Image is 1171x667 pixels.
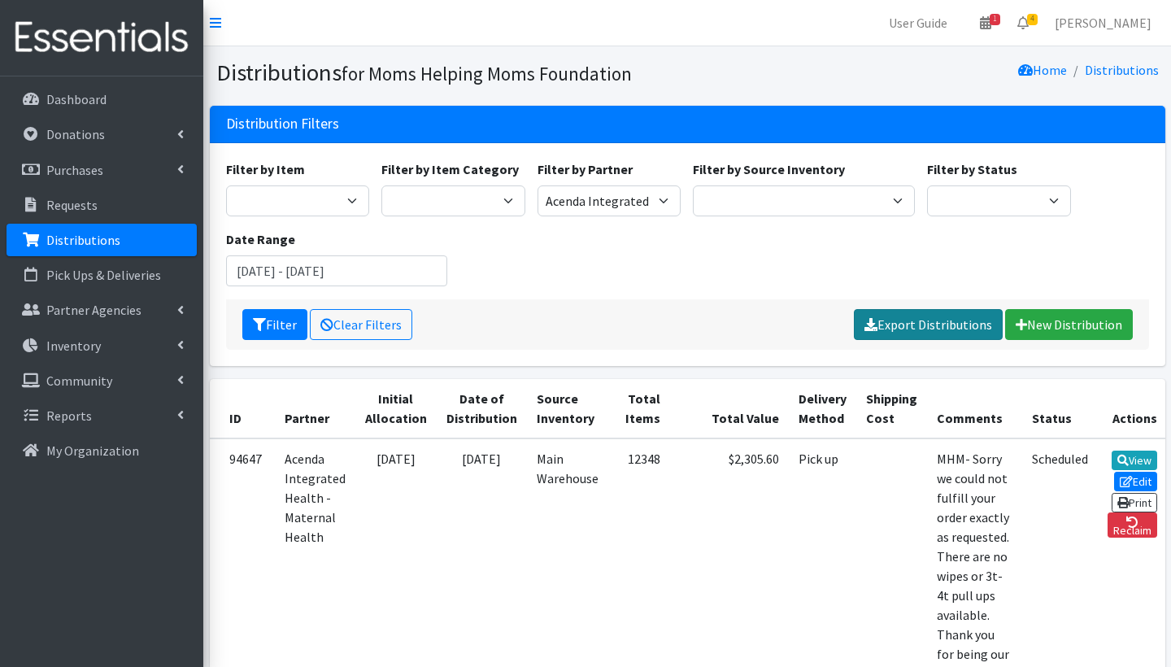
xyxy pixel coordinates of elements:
p: Partner Agencies [46,302,141,318]
th: Total Value [670,379,789,438]
a: Partner Agencies [7,294,197,326]
th: Comments [927,379,1022,438]
a: Donations [7,118,197,150]
h1: Distributions [216,59,681,87]
th: Delivery Method [789,379,856,438]
p: Distributions [46,232,120,248]
p: Inventory [46,338,101,354]
p: Reports [46,408,92,424]
a: New Distribution [1005,309,1133,340]
input: January 1, 2011 - December 31, 2011 [226,255,448,286]
a: Purchases [7,154,197,186]
h3: Distribution Filters [226,116,339,133]
th: Initial Allocation [355,379,437,438]
label: Filter by Item [226,159,305,179]
a: Export Distributions [854,309,1003,340]
a: My Organization [7,434,197,467]
label: Date Range [226,229,295,249]
label: Filter by Status [927,159,1017,179]
th: Partner [275,379,355,438]
a: Distributions [1085,62,1159,78]
a: View [1112,451,1158,470]
th: Date of Distribution [437,379,527,438]
p: Dashboard [46,91,107,107]
a: Inventory [7,329,197,362]
label: Filter by Source Inventory [693,159,845,179]
th: ID [210,379,275,438]
a: Distributions [7,224,197,256]
span: 4 [1027,14,1038,25]
p: Community [46,373,112,389]
p: Purchases [46,162,103,178]
p: Pick Ups & Deliveries [46,267,161,283]
label: Filter by Item Category [381,159,519,179]
a: Edit [1114,472,1158,491]
a: Reports [7,399,197,432]
a: Clear Filters [310,309,412,340]
img: HumanEssentials [7,11,197,65]
a: 1 [967,7,1004,39]
a: Print [1112,493,1158,512]
th: Source Inventory [527,379,608,438]
a: Pick Ups & Deliveries [7,259,197,291]
p: Requests [46,197,98,213]
th: Status [1022,379,1098,438]
span: 1 [990,14,1000,25]
a: User Guide [876,7,960,39]
small: for Moms Helping Moms Foundation [342,62,632,85]
label: Filter by Partner [538,159,633,179]
p: Donations [46,126,105,142]
a: 4 [1004,7,1042,39]
th: Shipping Cost [856,379,927,438]
a: Reclaim [1108,512,1158,538]
a: Community [7,364,197,397]
a: Home [1018,62,1067,78]
a: [PERSON_NAME] [1042,7,1164,39]
button: Filter [242,309,307,340]
th: Total Items [608,379,670,438]
a: Dashboard [7,83,197,116]
p: My Organization [46,442,139,459]
a: Requests [7,189,197,221]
